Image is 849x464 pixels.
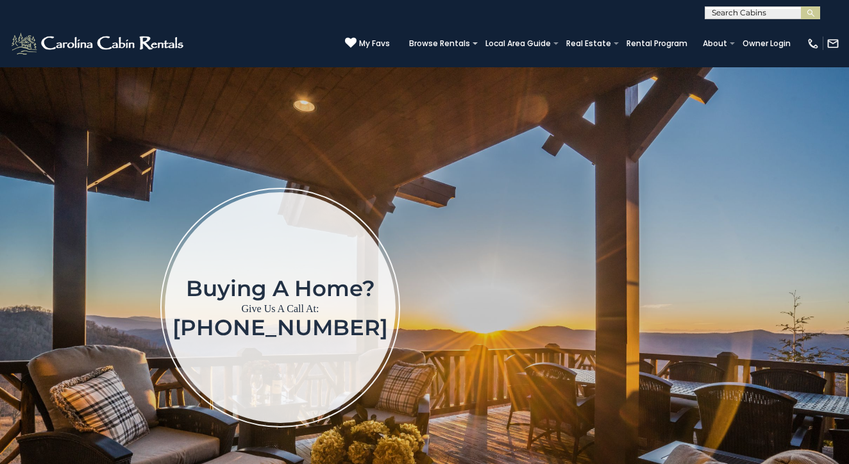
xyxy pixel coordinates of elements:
a: Browse Rentals [403,35,476,53]
a: Owner Login [736,35,797,53]
img: mail-regular-white.png [827,37,839,50]
span: My Favs [359,38,390,49]
a: My Favs [345,37,390,50]
h1: Buying a home? [172,277,388,300]
p: Give Us A Call At: [172,300,388,318]
img: White-1-2.png [10,31,187,56]
a: Real Estate [560,35,618,53]
a: [PHONE_NUMBER] [172,314,388,341]
a: Rental Program [620,35,694,53]
img: phone-regular-white.png [807,37,820,50]
a: About [696,35,734,53]
a: Local Area Guide [479,35,557,53]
